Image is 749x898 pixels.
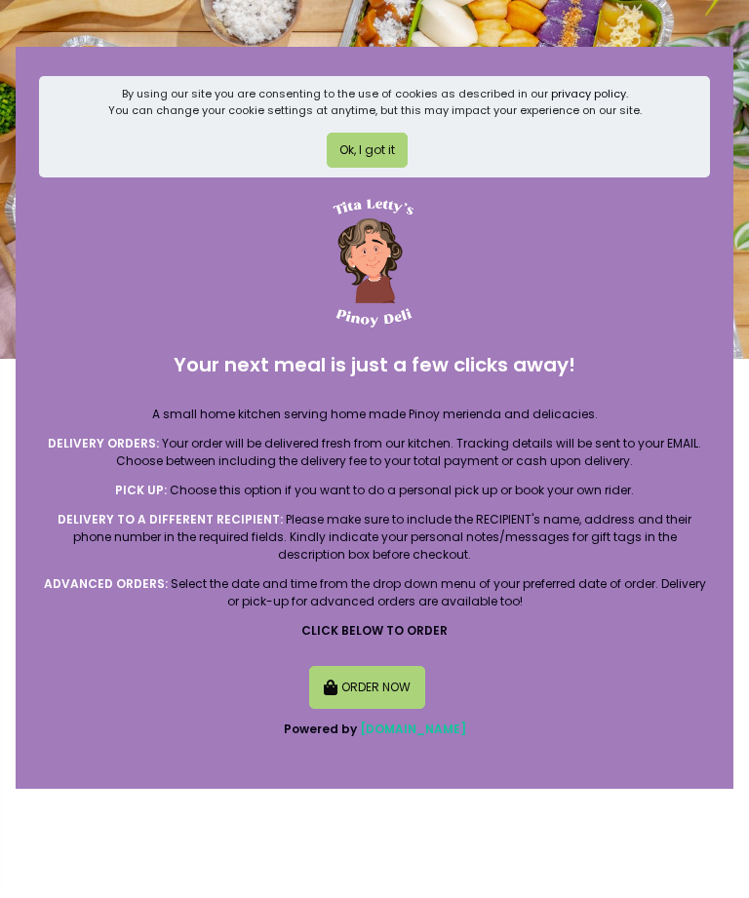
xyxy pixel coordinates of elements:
[360,721,466,737] a: [DOMAIN_NAME]
[327,133,408,168] button: Ok, I got it
[39,511,710,564] div: Please make sure to include the RECIPIENT's name, address and their phone number in the required ...
[108,86,642,118] div: By using our site you are consenting to the use of cookies as described in our You can change you...
[48,435,159,451] b: DELIVERY ORDERS:
[58,511,283,527] b: DELIVERY TO A DIFFERENT RECIPIENT:
[39,622,710,640] div: CLICK BELOW TO ORDER
[39,335,710,394] div: Your next meal is just a few clicks away!
[39,721,710,738] div: Powered by
[44,575,168,592] b: ADVANCED ORDERS:
[309,666,426,709] button: ORDER NOW
[115,482,167,498] b: PICK UP:
[298,189,445,335] img: Tita Letty’s Pinoy Deli
[39,575,710,610] div: Select the date and time from the drop down menu of your preferred date of order. Delivery or pic...
[39,435,710,470] div: Your order will be delivered fresh from our kitchen. Tracking details will be sent to your EMAIL....
[551,86,628,101] a: privacy policy.
[39,482,710,499] div: Choose this option if you want to do a personal pick up or book your own rider.
[39,406,710,423] div: A small home kitchen serving home made Pinoy merienda and delicacies.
